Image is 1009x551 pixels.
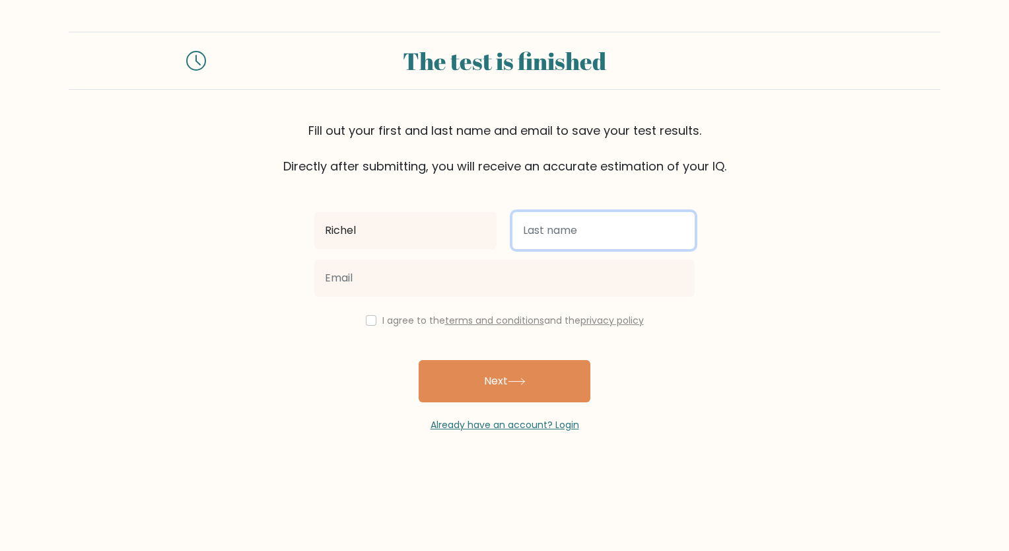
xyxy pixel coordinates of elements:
div: Fill out your first and last name and email to save your test results. Directly after submitting,... [69,122,940,175]
input: First name [314,212,497,249]
input: Last name [512,212,695,249]
button: Next [419,360,590,402]
a: privacy policy [580,314,644,327]
label: I agree to the and the [382,314,644,327]
input: Email [314,260,695,297]
a: Already have an account? Login [431,418,579,431]
div: The test is finished [222,43,787,79]
a: terms and conditions [445,314,544,327]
